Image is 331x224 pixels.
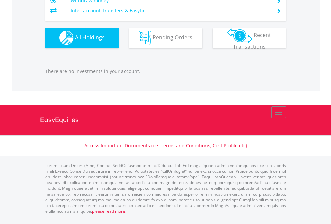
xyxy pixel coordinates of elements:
[213,28,286,48] button: Recent Transactions
[92,208,126,214] a: please read more:
[45,163,286,214] p: Lorem Ipsum Dolors (Ame) Con a/e SeddOeiusmod tem InciDiduntut Lab Etd mag aliquaen admin veniamq...
[153,34,192,41] span: Pending Orders
[59,31,74,45] img: holdings-wht.png
[40,105,291,135] a: EasyEquities
[233,31,271,50] span: Recent Transactions
[45,68,286,75] p: There are no investments in your account.
[45,28,119,48] button: All Holdings
[129,28,202,48] button: Pending Orders
[139,31,151,45] img: pending_instructions-wht.png
[75,34,105,41] span: All Holdings
[71,6,268,16] td: Inter-account Transfers & EasyFx
[84,142,247,149] a: Access Important Documents (i.e. Terms and Conditions, Cost Profile etc)
[227,28,252,43] img: transactions-zar-wht.png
